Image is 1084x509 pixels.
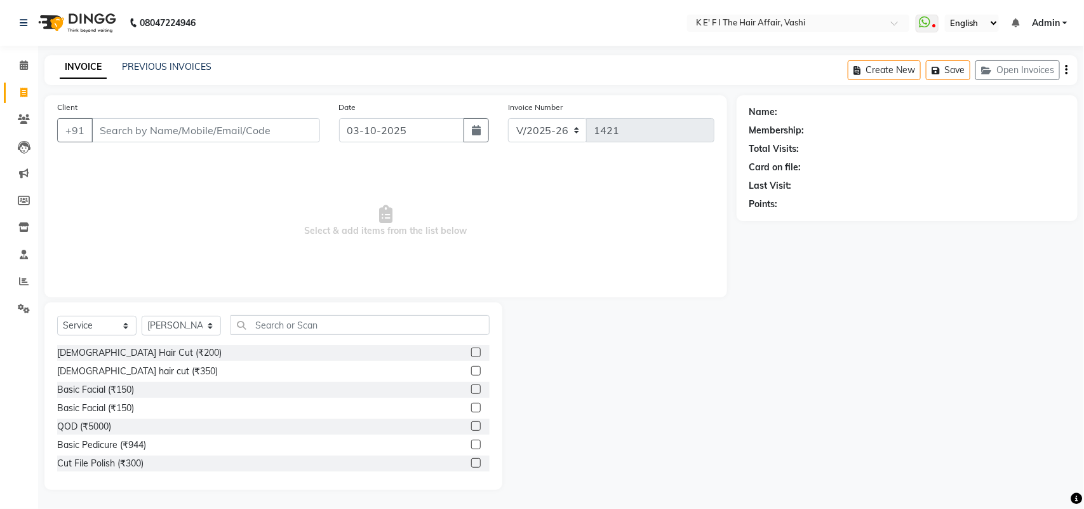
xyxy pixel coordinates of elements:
label: Invoice Number [508,102,563,113]
button: Create New [848,60,921,80]
a: PREVIOUS INVOICES [122,61,211,72]
button: Open Invoices [975,60,1060,80]
div: Cut File Polish (₹300) [57,457,144,470]
div: Card on file: [749,161,801,174]
div: Total Visits: [749,142,800,156]
b: 08047224946 [140,5,196,41]
img: logo [32,5,119,41]
span: Admin [1032,17,1060,30]
div: [DEMOGRAPHIC_DATA] Hair Cut (₹200) [57,346,222,360]
input: Search or Scan [231,315,490,335]
div: QOD (₹5000) [57,420,111,433]
div: Basic Facial (₹150) [57,383,134,397]
button: +91 [57,118,93,142]
input: Search by Name/Mobile/Email/Code [91,118,320,142]
label: Date [339,102,356,113]
div: Membership: [749,124,805,137]
button: Save [926,60,970,80]
div: Points: [749,198,778,211]
div: Name: [749,105,778,119]
div: Last Visit: [749,179,792,193]
span: Select & add items from the list below [57,158,714,285]
label: Client [57,102,77,113]
div: Basic Pedicure (₹944) [57,438,146,452]
a: INVOICE [60,56,107,79]
div: Basic Facial (₹150) [57,402,134,415]
div: [DEMOGRAPHIC_DATA] hair cut (₹350) [57,365,218,378]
